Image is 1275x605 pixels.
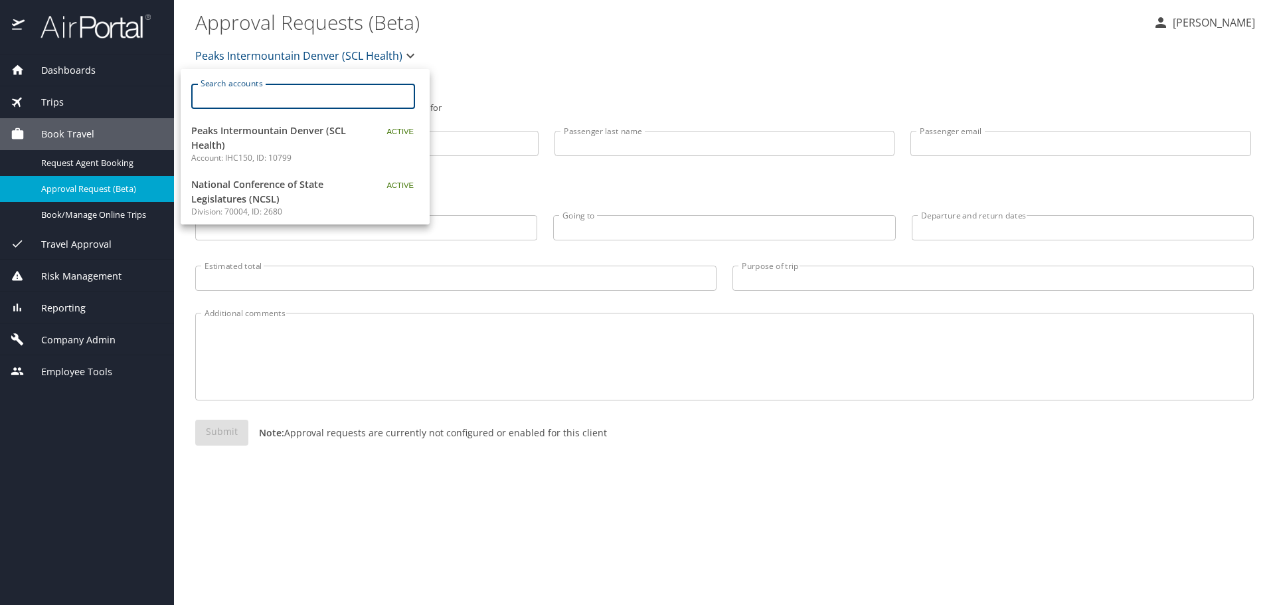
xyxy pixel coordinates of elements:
[181,117,430,171] a: Peaks Intermountain Denver (SCL Health)Account: IHC150, ID: 10799
[191,206,357,218] p: Division: 70004, ID: 2680
[181,171,430,224] a: National Conference of State Legislatures (NCSL)Division: 70004, ID: 2680
[191,177,357,206] span: National Conference of State Legislatures (NCSL)
[191,124,357,152] span: Peaks Intermountain Denver (SCL Health)
[191,152,357,164] p: Account: IHC150, ID: 10799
